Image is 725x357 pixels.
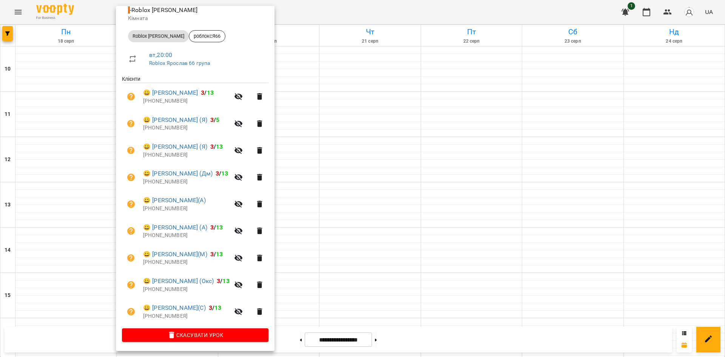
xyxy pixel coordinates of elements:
[189,30,225,42] div: роблоксЯ66
[143,232,230,239] p: [PHONE_NUMBER]
[143,196,206,205] a: 😀 [PERSON_NAME](А)
[143,277,214,286] a: 😀 [PERSON_NAME] (Окс)
[128,331,262,340] span: Скасувати Урок
[189,33,225,40] span: роблоксЯ66
[122,115,140,133] button: Візит ще не сплачено. Додати оплату?
[207,89,214,96] span: 13
[210,116,219,123] b: /
[122,303,140,321] button: Візит ще не сплачено. Додати оплату?
[122,276,140,294] button: Візит ще не сплачено. Додати оплату?
[143,115,207,125] a: 😀 [PERSON_NAME] (Я)
[143,169,213,178] a: 😀 [PERSON_NAME] (Дм)
[143,178,230,186] p: [PHONE_NUMBER]
[216,170,219,177] span: 3
[128,33,189,40] span: Roblox [PERSON_NAME]
[143,124,230,132] p: [PHONE_NUMBER]
[149,60,210,66] a: Roblox Ярослав 66 група
[210,251,223,258] b: /
[143,250,207,259] a: 😀 [PERSON_NAME](М)
[209,304,222,311] b: /
[217,277,230,285] b: /
[122,168,140,186] button: Візит ще не сплачено. Додати оплату?
[143,259,230,266] p: [PHONE_NUMBER]
[210,116,214,123] span: 3
[210,251,214,258] span: 3
[201,89,214,96] b: /
[122,328,268,342] button: Скасувати Урок
[122,222,140,240] button: Візит ще не сплачено. Додати оплату?
[149,51,172,58] a: вт , 20:00
[143,312,230,320] p: [PHONE_NUMBER]
[216,143,223,150] span: 13
[128,6,199,14] span: - Roblox [PERSON_NAME]
[201,89,204,96] span: 3
[122,88,140,106] button: Візит ще не сплачено. Додати оплату?
[217,277,220,285] span: 3
[210,224,214,231] span: 3
[143,88,198,97] a: 😀 [PERSON_NAME]
[210,224,223,231] b: /
[122,249,140,267] button: Візит ще не сплачено. Додати оплату?
[122,195,140,213] button: Візит ще не сплачено. Додати оплату?
[221,170,228,177] span: 13
[216,170,228,177] b: /
[143,303,206,312] a: 😀 [PERSON_NAME](С)
[216,224,223,231] span: 13
[143,205,230,212] p: [PHONE_NUMBER]
[143,97,230,105] p: [PHONE_NUMBER]
[143,142,207,151] a: 😀 [PERSON_NAME] (Я)
[143,286,230,293] p: [PHONE_NUMBER]
[122,75,268,328] ul: Клієнти
[128,15,262,22] p: Кімната
[143,151,230,159] p: [PHONE_NUMBER]
[216,116,219,123] span: 5
[222,277,229,285] span: 13
[216,251,223,258] span: 13
[122,142,140,160] button: Візит ще не сплачено. Додати оплату?
[214,304,221,311] span: 13
[209,304,212,311] span: 3
[210,143,214,150] span: 3
[143,223,207,232] a: 😀 [PERSON_NAME] (А)
[210,143,223,150] b: /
